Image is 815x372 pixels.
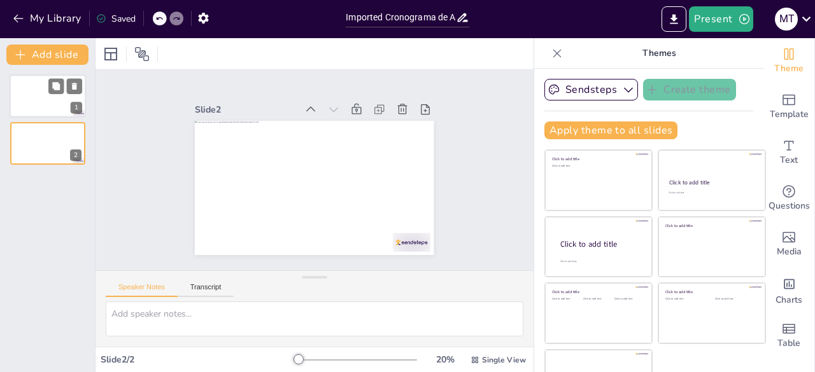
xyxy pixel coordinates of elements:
[178,283,234,297] button: Transcript
[70,149,81,161] div: 2
[763,130,814,176] div: Add text boxes
[780,153,798,167] span: Text
[777,336,800,350] span: Table
[96,13,136,25] div: Saved
[665,298,705,301] div: Click to add text
[544,121,677,139] button: Apply theme to all slides
[774,62,804,76] span: Theme
[67,78,82,93] button: Delete Slide
[770,107,809,121] span: Template
[560,239,642,250] div: Click to add title
[715,298,755,301] div: Click to add text
[552,289,643,294] div: Click to add title
[106,283,178,297] button: Speaker Notes
[689,6,753,32] button: Present
[769,199,810,213] span: Questions
[763,221,814,267] div: Add images, graphics, shapes or video
[583,298,612,301] div: Click to add text
[662,6,686,32] button: Export to PowerPoint
[669,191,753,195] div: Click to add text
[10,122,85,164] div: 2
[201,92,303,114] div: Slide 2
[643,79,736,100] button: Create theme
[763,84,814,130] div: Add ready made slides
[544,79,638,100] button: Sendsteps
[669,179,754,186] div: Click to add title
[346,8,455,27] input: Insert title
[10,8,87,29] button: My Library
[776,293,802,307] span: Charts
[101,354,295,366] div: Slide 2 / 2
[763,313,814,359] div: Add a table
[775,8,798,31] div: m t
[763,267,814,313] div: Add charts and graphs
[665,223,756,228] div: Click to add title
[614,298,643,301] div: Click to add text
[763,38,814,84] div: Change the overall theme
[665,289,756,294] div: Click to add title
[482,355,526,365] span: Single View
[6,45,89,65] button: Add slide
[552,298,581,301] div: Click to add text
[552,156,643,162] div: Click to add title
[48,78,64,93] button: Duplicate Slide
[430,354,460,366] div: 20 %
[552,165,643,168] div: Click to add text
[560,260,641,263] div: Click to add body
[775,6,798,32] button: m t
[101,44,121,64] div: Layout
[134,46,150,62] span: Position
[567,38,751,69] p: Themes
[71,102,82,114] div: 1
[777,245,802,259] span: Media
[10,74,86,118] div: 1
[763,176,814,221] div: Get real-time input from your audience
